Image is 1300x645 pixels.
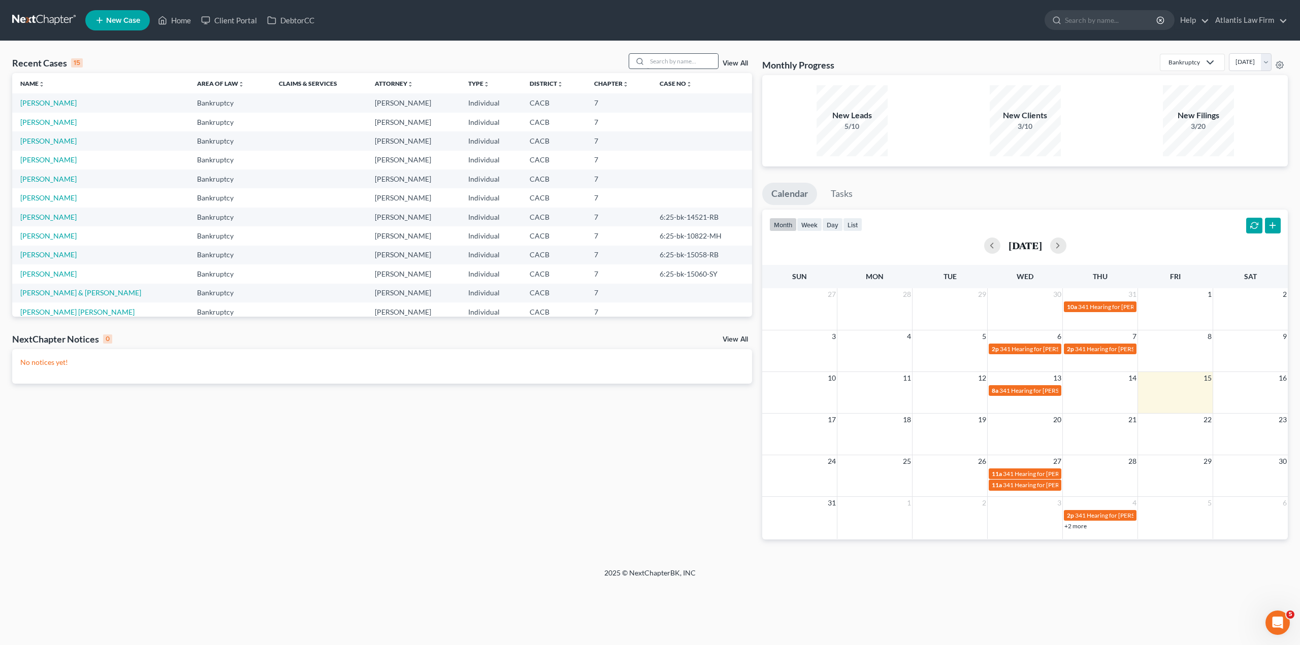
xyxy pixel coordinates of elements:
span: 4 [1131,497,1137,509]
td: Individual [460,246,522,264]
span: 19 [977,414,987,426]
td: CACB [522,264,586,283]
span: 341 Hearing for [PERSON_NAME] [1003,481,1094,489]
span: 29 [977,288,987,300]
td: 6:25-bk-14521-RB [652,208,752,226]
span: Mon [866,272,884,281]
td: CACB [522,131,586,150]
td: 7 [586,93,652,112]
span: 1 [1207,288,1213,300]
span: 28 [902,288,912,300]
span: 11a [992,481,1002,489]
span: Sun [792,272,807,281]
span: 3 [831,330,837,343]
a: [PERSON_NAME] [20,98,77,107]
td: CACB [522,246,586,264]
a: [PERSON_NAME] [20,137,77,145]
span: 5 [981,330,987,343]
td: Individual [460,169,522,188]
td: CACB [522,151,586,169]
span: New Case [106,17,140,24]
td: CACB [522,113,586,131]
span: 30 [1278,455,1288,467]
span: 30 [1052,288,1062,300]
span: 3 [1056,497,1062,509]
span: 9 [1282,330,1288,343]
span: 20 [1052,414,1062,426]
a: Tasks [822,183,862,205]
span: 31 [827,497,837,509]
span: 2 [1282,288,1288,300]
p: No notices yet! [20,357,744,367]
td: 7 [586,302,652,321]
td: 6:25-bk-10822-MH [652,226,752,245]
td: 6:25-bk-15060-SY [652,264,752,283]
td: 7 [586,113,652,131]
span: 2p [1067,512,1074,519]
td: CACB [522,302,586,321]
td: Bankruptcy [189,151,271,169]
span: 24 [827,455,837,467]
td: [PERSON_NAME] [367,284,460,302]
td: 7 [586,226,652,245]
td: 6:25-bk-15058-RB [652,246,752,264]
td: Individual [460,188,522,207]
td: Individual [460,226,522,245]
a: Client Portal [196,11,262,29]
span: Wed [1017,272,1033,281]
a: Attorneyunfold_more [375,80,413,87]
span: 18 [902,414,912,426]
td: [PERSON_NAME] [367,113,460,131]
td: Individual [460,113,522,131]
td: [PERSON_NAME] [367,226,460,245]
a: [PERSON_NAME] [20,250,77,259]
a: Nameunfold_more [20,80,45,87]
span: 2p [992,345,999,353]
div: 3/20 [1163,121,1234,131]
a: Home [153,11,196,29]
span: 341 Hearing for [PERSON_NAME] [1000,345,1091,353]
span: 23 [1278,414,1288,426]
a: [PERSON_NAME] & [PERSON_NAME] [20,288,141,297]
span: Tue [944,272,957,281]
span: 28 [1127,455,1137,467]
input: Search by name... [647,54,718,69]
td: [PERSON_NAME] [367,188,460,207]
div: NextChapter Notices [12,333,112,345]
span: 29 [1202,455,1213,467]
a: [PERSON_NAME] [PERSON_NAME] [20,308,135,316]
i: unfold_more [407,81,413,87]
td: CACB [522,208,586,226]
span: 27 [827,288,837,300]
td: 7 [586,131,652,150]
a: Area of Lawunfold_more [197,80,244,87]
span: 21 [1127,414,1137,426]
button: month [769,218,797,231]
td: Bankruptcy [189,226,271,245]
a: Chapterunfold_more [594,80,629,87]
a: Typeunfold_more [468,80,490,87]
td: Bankruptcy [189,93,271,112]
a: Districtunfold_more [530,80,563,87]
span: 341 Hearing for [PERSON_NAME] & [PERSON_NAME] [1078,303,1223,311]
a: [PERSON_NAME] [20,118,77,126]
span: 12 [977,372,987,384]
span: 26 [977,455,987,467]
div: New Clients [990,110,1061,121]
td: 7 [586,151,652,169]
td: 7 [586,169,652,188]
td: Bankruptcy [189,246,271,264]
h3: Monthly Progress [762,59,834,71]
span: 2 [981,497,987,509]
span: 31 [1127,288,1137,300]
td: Bankruptcy [189,169,271,188]
span: 10 [827,372,837,384]
span: 1 [906,497,912,509]
div: 5/10 [817,121,888,131]
a: [PERSON_NAME] [20,269,77,278]
a: [PERSON_NAME] [20,193,77,202]
i: unfold_more [483,81,490,87]
span: 341 Hearing for [PERSON_NAME] [1003,470,1094,478]
td: 7 [586,264,652,283]
td: Individual [460,302,522,321]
